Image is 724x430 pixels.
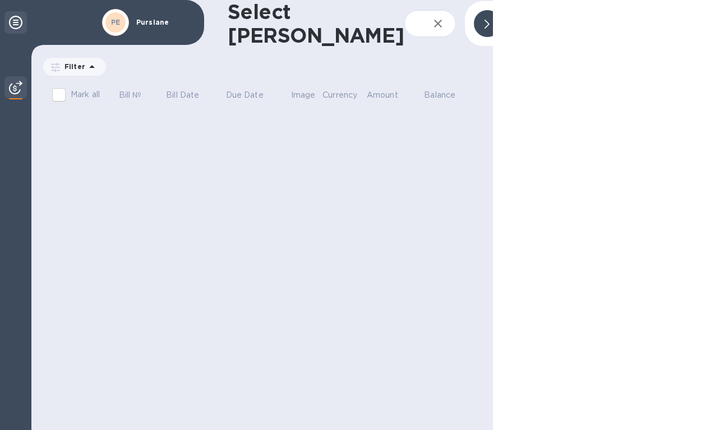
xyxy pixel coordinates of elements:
[166,89,199,101] p: Bill Date
[424,89,470,101] span: Balance
[136,19,192,26] p: Purslane
[367,89,413,101] span: Amount
[71,89,100,100] p: Mark all
[367,89,398,101] p: Amount
[226,89,264,101] p: Due Date
[424,89,455,101] p: Balance
[60,62,85,71] p: Filter
[166,89,214,101] span: Bill Date
[322,89,357,101] p: Currency
[291,89,316,101] p: Image
[119,89,142,101] p: Bill №
[226,89,278,101] span: Due Date
[111,18,121,26] b: PE
[119,89,156,101] span: Bill №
